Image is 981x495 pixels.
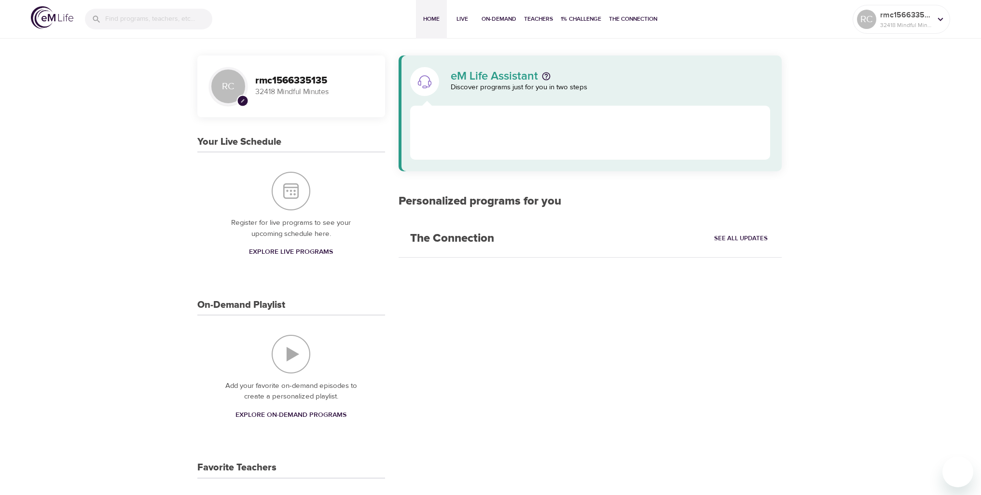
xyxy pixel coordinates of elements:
div: RC [857,10,876,29]
input: Find programs, teachers, etc... [105,9,212,29]
span: Explore On-Demand Programs [235,409,346,421]
img: logo [31,6,73,29]
h3: Your Live Schedule [197,137,281,148]
div: RC [209,67,248,106]
p: 32418 Mindful Minutes [255,86,373,97]
p: rmc1566335135 [880,9,931,21]
h3: On-Demand Playlist [197,300,285,311]
a: Explore Live Programs [245,243,337,261]
span: Home [420,14,443,24]
p: Discover programs just for you in two steps [451,82,771,93]
span: See All Updates [714,233,768,244]
a: See All Updates [712,231,770,246]
p: eM Life Assistant [451,70,538,82]
img: On-Demand Playlist [272,335,310,373]
span: Live [451,14,474,24]
img: Your Live Schedule [272,172,310,210]
a: Explore On-Demand Programs [232,406,350,424]
p: Register for live programs to see your upcoming schedule here. [217,218,366,239]
h3: Favorite Teachers [197,462,276,473]
span: On-Demand [482,14,516,24]
h2: Personalized programs for you [399,194,782,208]
span: The Connection [609,14,657,24]
p: 32418 Mindful Minutes [880,21,931,29]
img: eM Life Assistant [417,74,432,89]
span: 1% Challenge [561,14,601,24]
p: Add your favorite on-demand episodes to create a personalized playlist. [217,381,366,402]
span: Explore Live Programs [249,246,333,258]
h3: rmc1566335135 [255,75,373,86]
iframe: Button to launch messaging window [942,456,973,487]
h2: The Connection [399,220,506,257]
span: Teachers [524,14,553,24]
